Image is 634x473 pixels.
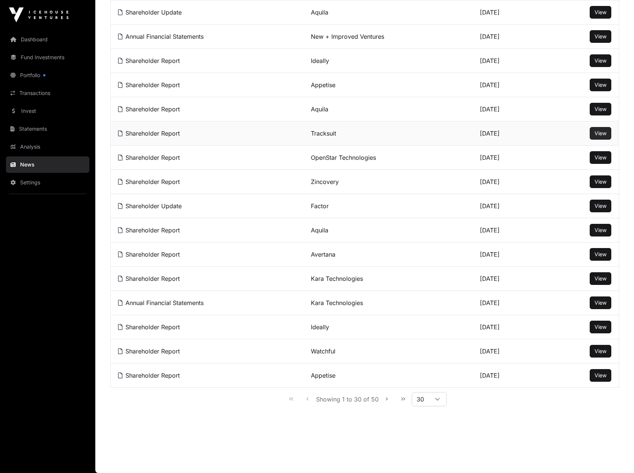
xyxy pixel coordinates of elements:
a: Aquila [311,9,328,16]
a: Dashboard [6,31,89,48]
span: View [595,227,606,233]
a: View [595,154,606,161]
a: Invest [6,103,89,119]
a: Portfolio [6,67,89,83]
a: Ideally [311,57,329,64]
a: Annual Financial Statements [118,33,204,40]
a: Settings [6,174,89,191]
a: Shareholder Report [118,154,180,161]
span: View [595,82,606,88]
a: View [595,130,606,137]
button: View [590,103,611,115]
a: Factor [311,202,329,210]
span: Showing 1 to 30 of 50 [316,396,379,403]
a: Avertana [311,251,335,258]
span: View [595,154,606,161]
a: Appetise [311,372,335,379]
a: Watchful [311,347,335,355]
td: [DATE] [472,25,549,49]
button: View [590,345,611,358]
a: View [595,202,606,210]
a: View [595,57,606,64]
button: Last Page [396,391,411,406]
a: Shareholder Report [118,105,180,113]
a: Shareholder Report [118,275,180,282]
td: [DATE] [472,218,549,242]
a: Aquila [311,226,328,234]
span: View [595,33,606,39]
a: New + Improved Ventures [311,33,384,40]
a: Tracksuit [311,130,336,137]
span: Rows per page [412,393,428,406]
a: View [595,323,606,331]
a: Shareholder Report [118,251,180,258]
a: View [595,251,606,258]
a: View [595,372,606,379]
a: View [595,81,606,89]
a: Transactions [6,85,89,101]
a: Analysis [6,139,89,155]
a: Zincovery [311,178,339,185]
span: View [595,275,606,282]
button: View [590,200,611,212]
img: Icehouse Ventures Logo [9,7,69,22]
a: Kara Technologies [311,275,363,282]
button: View [590,79,611,91]
td: [DATE] [472,267,549,291]
td: [DATE] [472,194,549,218]
button: View [590,127,611,140]
a: Annual Financial Statements [118,299,204,307]
button: View [590,224,611,236]
a: View [595,347,606,355]
button: View [590,151,611,164]
a: Ideally [311,323,329,331]
a: View [595,105,606,113]
td: [DATE] [472,73,549,97]
span: View [595,372,606,378]
a: View [595,9,606,16]
button: View [590,248,611,261]
a: Shareholder Report [118,178,180,185]
a: View [595,226,606,234]
a: Shareholder Report [118,57,180,64]
span: View [595,106,606,112]
span: View [595,130,606,136]
button: View [590,296,611,309]
a: Shareholder Report [118,81,180,89]
a: Shareholder Report [118,347,180,355]
button: View [590,175,611,188]
td: [DATE] [472,0,549,25]
a: Fund Investments [6,49,89,66]
td: [DATE] [472,339,549,364]
a: View [595,178,606,185]
a: Kara Technologies [311,299,363,307]
a: Appetise [311,81,335,89]
button: View [590,30,611,43]
a: Shareholder Update [118,202,182,210]
span: View [595,9,606,15]
td: [DATE] [472,315,549,339]
button: View [590,272,611,285]
span: View [595,324,606,330]
a: News [6,156,89,173]
a: View [595,275,606,282]
a: Shareholder Report [118,226,180,234]
a: Statements [6,121,89,137]
a: OpenStar Technologies [311,154,376,161]
td: [DATE] [472,121,549,146]
a: Shareholder Report [118,130,180,137]
span: View [595,203,606,209]
button: View [590,54,611,67]
span: View [595,348,606,354]
iframe: Chat Widget [597,437,634,473]
a: Aquila [311,105,328,113]
a: Shareholder Report [118,372,180,379]
a: Shareholder Report [118,323,180,331]
a: View [595,33,606,40]
button: View [590,369,611,382]
a: View [595,299,606,307]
